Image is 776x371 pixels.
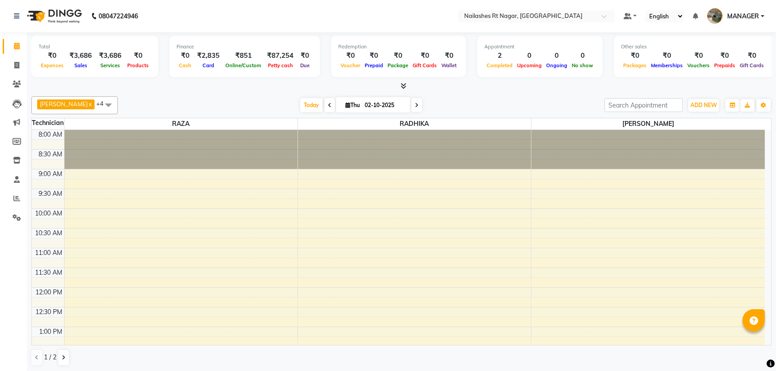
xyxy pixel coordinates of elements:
div: 10:00 AM [33,209,64,218]
div: Technician [32,118,64,128]
div: 0 [544,51,569,61]
div: ₹0 [712,51,737,61]
div: 8:00 AM [37,130,64,139]
span: Prepaid [362,62,385,69]
span: 1 / 2 [44,353,56,362]
div: ₹0 [297,51,313,61]
div: ₹87,254 [263,51,297,61]
div: Redemption [338,43,459,51]
span: Voucher [338,62,362,69]
a: x [88,100,92,108]
span: Gift Cards [737,62,766,69]
div: ₹2,835 [194,51,223,61]
div: ₹0 [621,51,649,61]
div: ₹0 [649,51,685,61]
span: Package [385,62,410,69]
iframe: chat widget [738,335,767,362]
div: ₹3,686 [95,51,125,61]
span: ADD NEW [690,102,717,108]
div: 9:30 AM [37,189,64,198]
span: Today [300,98,323,112]
div: ₹0 [338,51,362,61]
div: ₹851 [223,51,263,61]
span: No show [569,62,595,69]
span: RADHIKA [298,118,531,129]
span: [PERSON_NAME] [531,118,765,129]
span: Services [98,62,122,69]
span: Card [200,62,216,69]
div: 0 [569,51,595,61]
div: Appointment [484,43,595,51]
input: Search Appointment [604,98,683,112]
span: Upcoming [515,62,544,69]
span: Products [125,62,151,69]
div: 1:00 PM [37,327,64,336]
div: Other sales [621,43,766,51]
img: logo [23,4,84,29]
div: 8:30 AM [37,150,64,159]
div: 12:30 PM [34,307,64,317]
input: 2025-10-02 [362,99,407,112]
span: RAZA [65,118,297,129]
div: 11:00 AM [33,248,64,258]
div: ₹0 [39,51,66,61]
span: Thu [343,102,362,108]
div: 2 [484,51,515,61]
div: Finance [177,43,313,51]
span: Ongoing [544,62,569,69]
span: [PERSON_NAME] [40,100,88,108]
div: 12:00 PM [34,288,64,297]
span: Sales [72,62,90,69]
span: Prepaids [712,62,737,69]
div: 10:30 AM [33,229,64,238]
div: ₹0 [737,51,766,61]
span: Cash [177,62,194,69]
span: Memberships [649,62,685,69]
div: 11:30 AM [33,268,64,277]
div: 9:00 AM [37,169,64,179]
span: Expenses [39,62,66,69]
span: +4 [96,100,110,107]
div: ₹0 [685,51,712,61]
button: ADD NEW [688,99,719,112]
span: Wallet [439,62,459,69]
div: ₹0 [439,51,459,61]
span: Vouchers [685,62,712,69]
div: ₹3,686 [66,51,95,61]
span: Packages [621,62,649,69]
span: Completed [484,62,515,69]
span: Due [298,62,312,69]
span: Petty cash [266,62,295,69]
div: ₹0 [125,51,151,61]
div: ₹0 [177,51,194,61]
div: ₹0 [385,51,410,61]
span: MANAGER [727,12,759,21]
div: ₹0 [410,51,439,61]
img: MANAGER [707,8,723,24]
span: Gift Cards [410,62,439,69]
div: ₹0 [362,51,385,61]
div: 0 [515,51,544,61]
span: Online/Custom [223,62,263,69]
b: 08047224946 [99,4,138,29]
div: Total [39,43,151,51]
